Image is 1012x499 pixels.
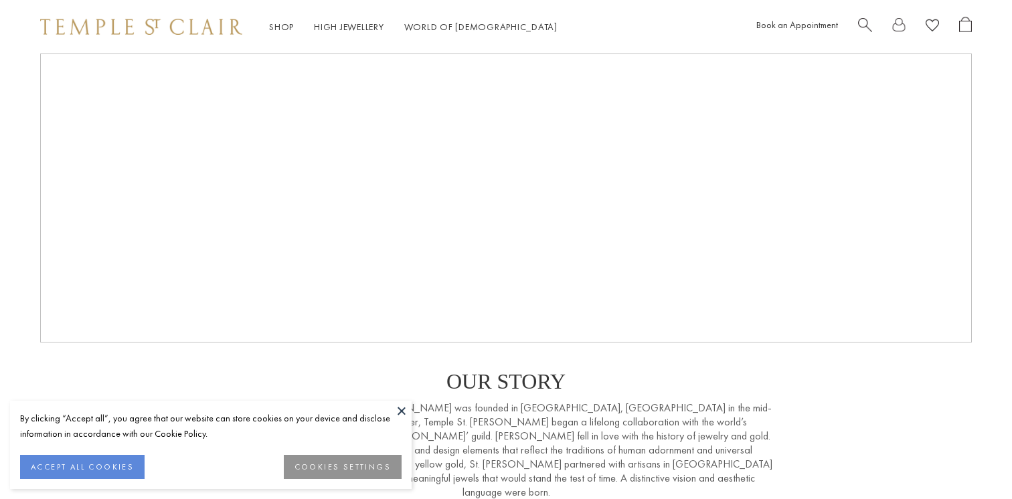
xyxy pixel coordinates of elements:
[284,455,402,479] button: COOKIES SETTINGS
[20,455,145,479] button: ACCEPT ALL COOKIES
[269,21,294,33] a: ShopShop
[20,411,402,441] div: By clicking “Accept all”, you agree that our website can store cookies on your device and disclos...
[404,21,558,33] a: World of [DEMOGRAPHIC_DATA]World of [DEMOGRAPHIC_DATA]
[858,17,872,37] a: Search
[40,19,242,35] img: Temple St. Clair
[238,369,774,394] p: OUR STORY
[926,17,939,37] a: View Wishlist
[269,19,558,35] nav: Main navigation
[945,436,999,486] iframe: Gorgias live chat messenger
[959,17,972,37] a: Open Shopping Bag
[314,21,384,33] a: High JewelleryHigh Jewellery
[756,19,838,31] a: Book an Appointment
[238,401,774,499] p: Temple [GEOGRAPHIC_DATA][PERSON_NAME] was founded in [GEOGRAPHIC_DATA], [GEOGRAPHIC_DATA] in the ...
